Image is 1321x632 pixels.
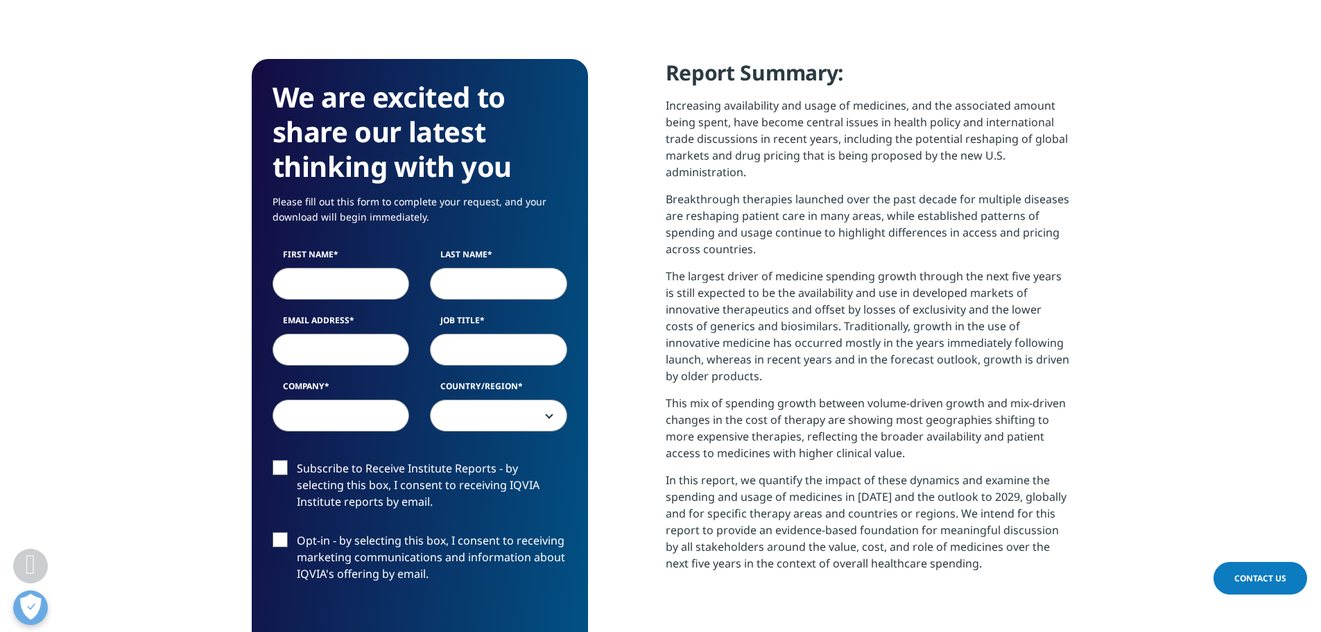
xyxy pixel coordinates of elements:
button: Abrir preferencias [13,590,48,625]
label: Opt-in - by selecting this box, I consent to receiving marketing communications and information a... [273,532,567,590]
p: Increasing availability and usage of medicines, and the associated amount being spent, have becom... [666,97,1070,191]
p: This mix of spending growth between volume-driven growth and mix-driven changes in the cost of th... [666,395,1070,472]
label: Company [273,380,410,400]
label: Email Address [273,314,410,334]
h3: We are excited to share our latest thinking with you [273,80,567,184]
label: Job Title [430,314,567,334]
label: Last Name [430,248,567,268]
p: Breakthrough therapies launched over the past decade for multiple diseases are reshaping patient ... [666,191,1070,268]
label: Country/Region [430,380,567,400]
p: In this report, we quantify the impact of these dynamics and examine the spending and usage of me... [666,472,1070,582]
label: Subscribe to Receive Institute Reports - by selecting this box, I consent to receiving IQVIA Inst... [273,460,567,518]
label: First Name [273,248,410,268]
h4: Report Summary: [666,59,1070,97]
a: Contact Us [1214,562,1307,595]
p: The largest driver of medicine spending growth through the next five years is still expected to b... [666,268,1070,395]
span: Contact Us [1234,572,1286,584]
p: Please fill out this form to complete your request, and your download will begin immediately. [273,194,567,235]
